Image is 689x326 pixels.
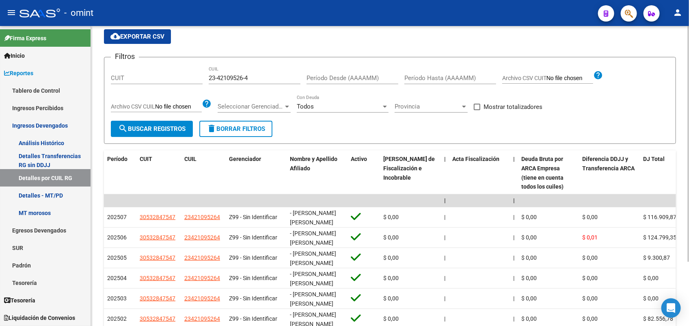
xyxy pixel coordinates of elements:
[140,254,175,261] span: 30532847547
[111,51,139,62] h3: Filtros
[104,150,136,196] datatable-header-cell: Período
[521,315,537,322] span: $ 0,00
[383,275,399,281] span: $ 0,00
[546,75,593,82] input: Archivo CSV CUIT
[107,156,127,162] span: Período
[229,254,277,261] span: Z99 - Sin Identificar
[643,234,676,241] span: $ 124.799,35
[521,295,537,302] span: $ 0,00
[513,197,515,204] span: |
[444,214,445,220] span: |
[513,254,514,261] span: |
[484,102,542,112] span: Mostrar totalizadores
[140,295,175,302] span: 30532847547
[383,234,399,241] span: $ 0,00
[184,295,220,302] span: 23421095264
[229,234,277,241] span: Z99 - Sin Identificar
[444,275,445,281] span: |
[4,69,33,78] span: Reportes
[107,295,127,302] span: 202503
[643,254,670,261] span: $ 9.300,87
[111,103,155,110] span: Archivo CSV CUIL
[155,103,202,111] input: Archivo CSV CUIL
[513,275,514,281] span: |
[136,150,181,196] datatable-header-cell: CUIT
[140,275,175,281] span: 30532847547
[111,121,193,137] button: Buscar Registros
[444,197,446,204] span: |
[226,150,287,196] datatable-header-cell: Gerenciador
[110,31,120,41] mat-icon: cloud_download
[510,150,518,196] datatable-header-cell: |
[444,156,446,162] span: |
[4,313,75,322] span: Liquidación de Convenios
[444,295,445,302] span: |
[351,156,367,162] span: Activo
[452,156,499,162] span: Acta Fiscalización
[643,214,676,220] span: $ 116.909,87
[444,234,445,241] span: |
[579,150,640,196] datatable-header-cell: Diferencia DDJJ y Transferencia ARCA
[184,156,197,162] span: CUIL
[202,99,212,109] mat-icon: help
[383,214,399,220] span: $ 0,00
[4,34,46,43] span: Firma Express
[140,315,175,322] span: 30532847547
[118,125,186,133] span: Buscar Registros
[4,51,25,60] span: Inicio
[229,156,261,162] span: Gerenciador
[513,214,514,220] span: |
[582,275,598,281] span: $ 0,00
[383,156,435,181] span: [PERSON_NAME] de Fiscalización e Incobrable
[582,254,598,261] span: $ 0,00
[513,295,514,302] span: |
[290,250,336,266] span: - [PERSON_NAME] [PERSON_NAME]
[6,8,16,17] mat-icon: menu
[104,29,171,44] button: Exportar CSV
[184,214,220,220] span: 23421095264
[140,234,175,241] span: 30532847547
[107,214,127,220] span: 202507
[521,156,564,190] span: Deuda Bruta por ARCA Empresa (tiene en cuenta todos los cuiles)
[383,295,399,302] span: $ 0,00
[107,275,127,281] span: 202504
[107,315,127,322] span: 202502
[290,210,336,226] span: - [PERSON_NAME] [PERSON_NAME]
[348,150,380,196] datatable-header-cell: Activo
[643,315,673,322] span: $ 82.556,78
[181,150,226,196] datatable-header-cell: CUIL
[582,214,598,220] span: $ 0,00
[380,150,441,196] datatable-header-cell: Deuda Bruta Neto de Fiscalización e Incobrable
[199,121,272,137] button: Borrar Filtros
[229,214,277,220] span: Z99 - Sin Identificar
[4,296,35,305] span: Tesorería
[521,275,537,281] span: $ 0,00
[582,315,598,322] span: $ 0,00
[513,315,514,322] span: |
[290,291,336,307] span: - [PERSON_NAME] [PERSON_NAME]
[593,70,603,80] mat-icon: help
[140,156,152,162] span: CUIT
[64,4,93,22] span: - omint
[513,156,515,162] span: |
[521,214,537,220] span: $ 0,00
[184,254,220,261] span: 23421095264
[582,295,598,302] span: $ 0,00
[643,156,665,162] span: DJ Total
[444,315,445,322] span: |
[140,214,175,220] span: 30532847547
[184,275,220,281] span: 23421095264
[383,315,399,322] span: $ 0,00
[110,33,164,40] span: Exportar CSV
[444,254,445,261] span: |
[383,254,399,261] span: $ 0,00
[521,254,537,261] span: $ 0,00
[518,150,579,196] datatable-header-cell: Deuda Bruta por ARCA Empresa (tiene en cuenta todos los cuiles)
[287,150,348,196] datatable-header-cell: Nombre y Apellido Afiliado
[673,8,683,17] mat-icon: person
[290,271,336,287] span: - [PERSON_NAME] [PERSON_NAME]
[449,150,510,196] datatable-header-cell: Acta Fiscalización
[661,298,681,318] div: Open Intercom Messenger
[107,254,127,261] span: 202505
[184,315,220,322] span: 23421095264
